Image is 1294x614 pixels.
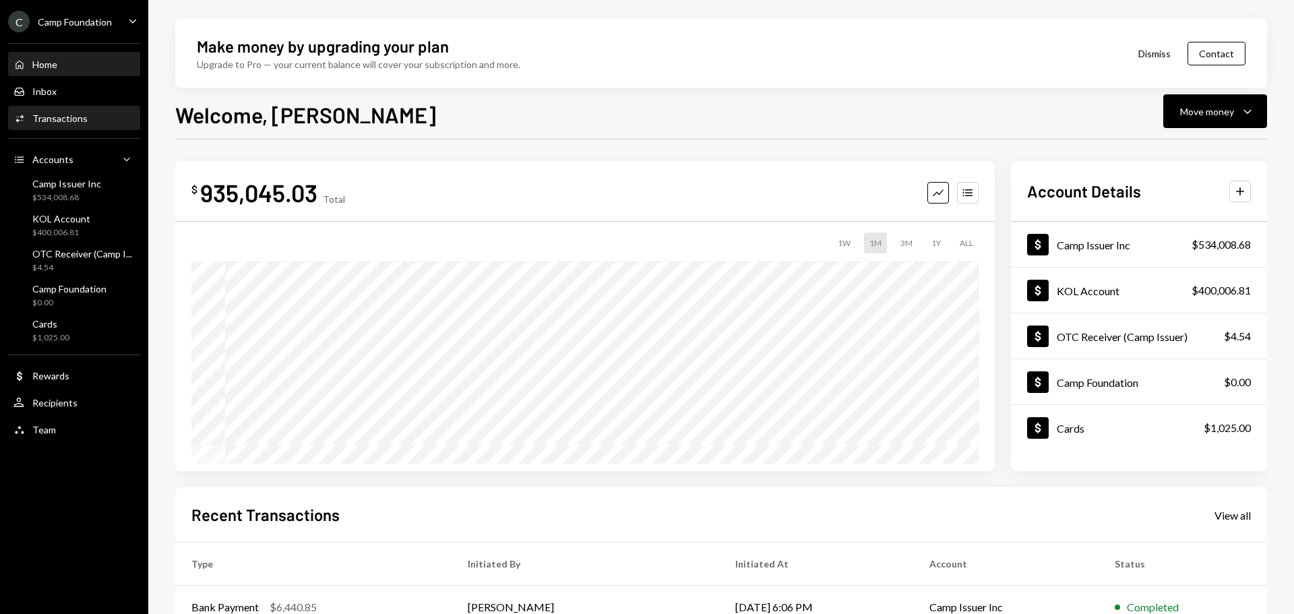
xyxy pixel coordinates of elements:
[8,390,140,415] a: Recipients
[1188,42,1245,65] button: Contact
[32,262,132,274] div: $4.54
[1224,374,1251,390] div: $0.00
[1099,543,1267,586] th: Status
[32,113,88,124] div: Transactions
[1192,282,1251,299] div: $400,006.81
[197,57,520,71] div: Upgrade to Pro — your current balance will cover your subscription and more.
[1214,509,1251,522] div: View all
[8,209,140,241] a: KOL Account$400,006.81
[32,370,69,381] div: Rewards
[32,86,57,97] div: Inbox
[864,233,887,253] div: 1M
[200,177,317,208] div: 935,045.03
[1180,104,1234,119] div: Move money
[32,248,132,259] div: OTC Receiver (Camp I...
[32,213,90,224] div: KOL Account
[32,227,90,239] div: $400,006.81
[1011,405,1267,450] a: Cards$1,025.00
[32,424,56,435] div: Team
[38,16,112,28] div: Camp Foundation
[1121,38,1188,69] button: Dismiss
[954,233,979,253] div: ALL
[8,363,140,388] a: Rewards
[191,183,197,196] div: $
[1057,376,1138,389] div: Camp Foundation
[1214,508,1251,522] a: View all
[1057,330,1188,343] div: OTC Receiver (Camp Issuer)
[32,178,101,189] div: Camp Issuer Inc
[1011,268,1267,313] a: KOL Account$400,006.81
[191,503,340,526] h2: Recent Transactions
[1011,222,1267,267] a: Camp Issuer Inc$534,008.68
[32,192,101,204] div: $534,008.68
[323,193,345,205] div: Total
[1057,239,1130,251] div: Camp Issuer Inc
[1057,422,1084,435] div: Cards
[832,233,856,253] div: 1W
[32,283,106,295] div: Camp Foundation
[8,244,140,276] a: OTC Receiver (Camp I...$4.54
[1011,313,1267,359] a: OTC Receiver (Camp Issuer)$4.54
[1224,328,1251,344] div: $4.54
[8,11,30,32] div: C
[1192,237,1251,253] div: $534,008.68
[1163,94,1267,128] button: Move money
[197,35,449,57] div: Make money by upgrading your plan
[926,233,946,253] div: 1Y
[8,147,140,171] a: Accounts
[452,543,720,586] th: Initiated By
[719,543,913,586] th: Initiated At
[8,417,140,441] a: Team
[1057,284,1119,297] div: KOL Account
[32,318,69,330] div: Cards
[32,297,106,309] div: $0.00
[8,314,140,346] a: Cards$1,025.00
[913,543,1099,586] th: Account
[8,279,140,311] a: Camp Foundation$0.00
[32,397,78,408] div: Recipients
[8,52,140,76] a: Home
[8,174,140,206] a: Camp Issuer Inc$534,008.68
[32,154,73,165] div: Accounts
[175,101,436,128] h1: Welcome, [PERSON_NAME]
[8,79,140,103] a: Inbox
[895,233,918,253] div: 3M
[8,106,140,130] a: Transactions
[1027,180,1141,202] h2: Account Details
[175,543,452,586] th: Type
[1011,359,1267,404] a: Camp Foundation$0.00
[1204,420,1251,436] div: $1,025.00
[32,59,57,70] div: Home
[32,332,69,344] div: $1,025.00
